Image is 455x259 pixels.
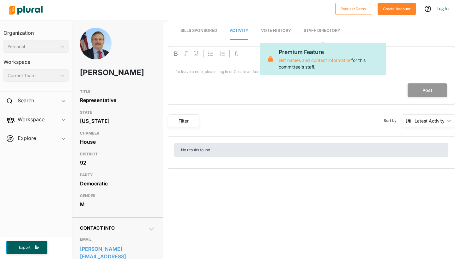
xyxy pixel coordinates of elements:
[80,109,155,116] h3: STATE
[180,28,217,33] span: Bills Sponsored
[15,245,35,250] span: Export
[80,95,155,105] div: Representative
[230,28,248,33] span: Activity
[384,118,402,123] span: Sort by
[80,28,112,74] img: Headshot of John Carmichael
[80,158,155,167] div: 92
[3,24,69,38] h3: Organization
[279,57,351,63] a: Get names and contact information
[80,116,155,126] div: [US_STATE]
[80,200,155,209] div: M
[80,236,155,243] h3: EMAIL
[172,117,195,124] div: Filter
[408,83,447,97] button: Post
[6,241,47,254] button: Export
[80,150,155,158] h3: DISTRICT
[3,53,69,67] h3: Workspace
[80,192,155,200] h3: GENDER
[378,5,416,12] a: Create Account
[174,143,448,157] div: No results found.
[80,63,125,82] h1: [PERSON_NAME]
[335,3,371,15] button: Request Demo
[80,179,155,188] div: Democratic
[437,6,449,11] a: Log In
[8,43,58,50] div: Personal
[335,5,371,12] a: Request Demo
[279,48,381,56] p: Premium Feature
[80,225,115,231] span: Contact Info
[230,22,248,40] a: Activity
[80,129,155,137] h3: CHAMBER
[279,48,381,70] p: for this committee's staff.
[18,97,34,104] h2: Search
[304,22,340,40] a: Staff Directory
[8,72,58,79] div: Current Team
[378,3,416,15] button: Create Account
[180,22,217,40] a: Bills Sponsored
[261,22,291,40] a: Vote History
[261,28,291,33] span: Vote History
[80,171,155,179] h3: PARTY
[80,88,155,95] h3: TITLE
[415,117,445,124] div: Latest Activity
[80,137,155,147] div: House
